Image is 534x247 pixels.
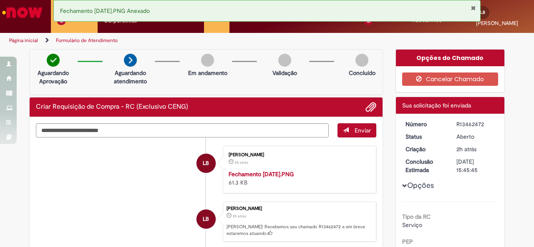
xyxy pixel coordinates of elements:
[203,153,209,173] span: LB
[456,145,476,153] time: 29/08/2025 13:45:42
[188,69,227,77] p: Em andamento
[355,127,371,134] span: Enviar
[349,69,375,77] p: Concluído
[456,145,476,153] span: 2h atrás
[6,33,350,48] ul: Trilhas de página
[456,120,495,128] div: R13462472
[399,145,451,153] dt: Criação
[60,7,150,15] span: Fechamento [DATE].PNG Anexado
[402,238,413,245] b: PEP
[36,103,188,111] h2: Criar Requisição de Compra - RC (Exclusivo CENG) Histórico de tíquete
[36,123,329,137] textarea: Digite sua mensagem aqui...
[203,209,209,229] span: LB
[355,54,368,67] img: img-circle-grey.png
[456,145,495,153] div: 29/08/2025 13:45:42
[402,102,471,109] span: Sua solicitação foi enviada
[456,157,495,174] div: [DATE] 15:45:45
[233,214,246,219] time: 29/08/2025 13:45:42
[33,69,73,85] p: Aguardando Aprovação
[471,5,476,11] button: Fechar Notificação
[110,69,151,85] p: Aguardando atendimento
[365,102,376,112] button: Adicionar anexos
[402,221,422,229] span: Serviço
[480,10,485,15] span: LB
[196,154,216,173] div: LUCAS ROCHA BELO
[476,20,518,27] span: [PERSON_NAME]
[396,50,505,66] div: Opções do Chamado
[1,4,44,21] img: ServiceNow
[227,224,372,237] p: [PERSON_NAME]! Recebemos seu chamado R13462472 e em breve estaremos atuando.
[201,54,214,67] img: img-circle-grey.png
[47,54,60,67] img: check-circle-green.png
[272,69,297,77] p: Validação
[338,123,376,137] button: Enviar
[235,160,248,165] time: 29/08/2025 13:45:17
[456,132,495,141] div: Aberto
[402,213,431,220] b: Tipo da RC
[56,37,118,44] a: Formulário de Atendimento
[399,120,451,128] dt: Número
[124,54,137,67] img: arrow-next.png
[235,160,248,165] span: 2h atrás
[227,206,372,211] div: [PERSON_NAME]
[229,170,368,187] div: 61.3 KB
[36,202,376,242] li: LUCAS ROCHA BELO
[229,152,368,157] div: [PERSON_NAME]
[399,157,451,174] dt: Conclusão Estimada
[229,170,294,178] a: Fechamento [DATE].PNG
[196,210,216,229] div: LUCAS ROCHA BELO
[402,72,499,86] button: Cancelar Chamado
[278,54,291,67] img: img-circle-grey.png
[399,132,451,141] dt: Status
[9,37,38,44] a: Página inicial
[233,214,246,219] span: 2h atrás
